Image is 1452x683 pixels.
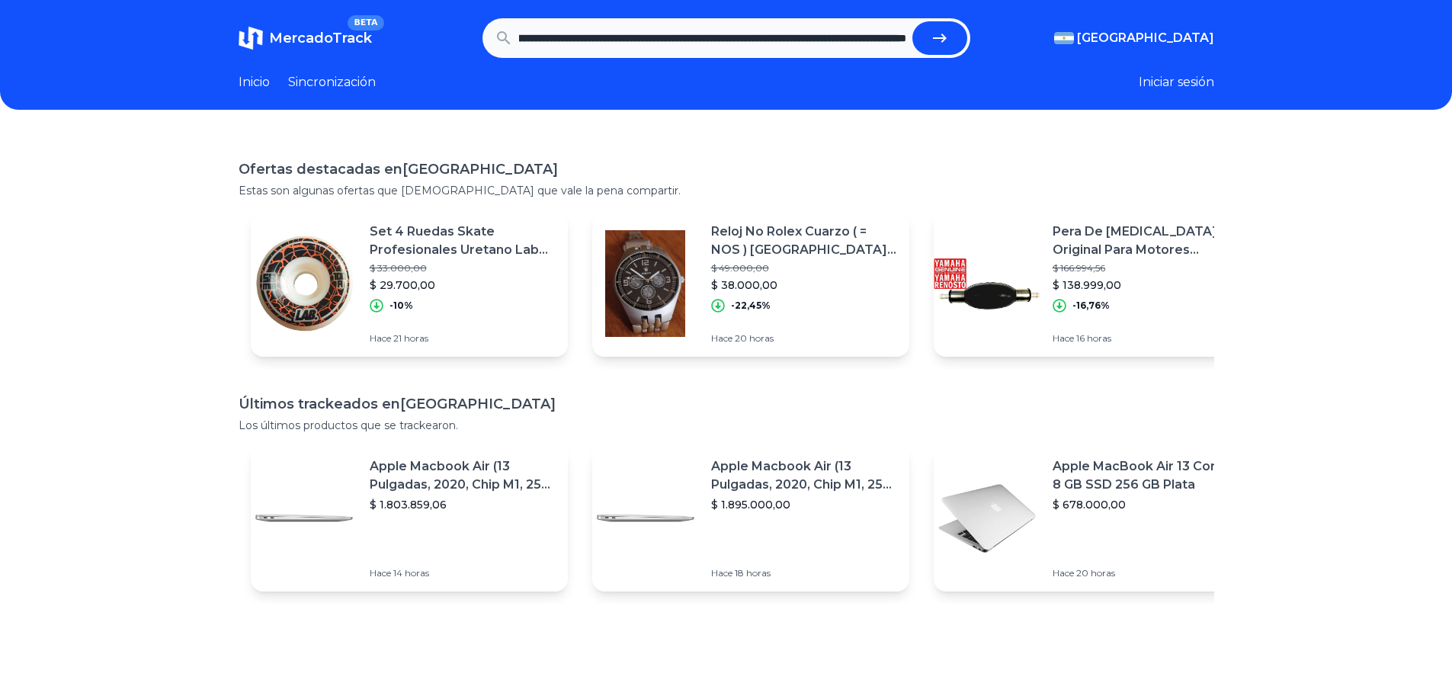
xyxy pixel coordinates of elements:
[389,300,413,311] font: -10%
[1053,332,1074,344] font: Hace
[711,262,769,274] font: $ 49.000,00
[239,26,372,50] a: MercadoTrackBETA
[1053,278,1121,292] font: $ 138.999,00
[735,567,771,579] font: 18 horas
[251,465,357,572] img: Imagen destacada
[239,73,270,91] a: Inicio
[370,332,391,344] font: Hace
[1053,567,1074,579] font: Hace
[934,210,1251,357] a: Imagen destacadaPera De [MEDICAL_DATA] Original Para Motores Yamaha 200hp 4 Tiempos$ 166.994,56$ ...
[393,332,428,344] font: 21 horas
[400,396,556,412] font: [GEOGRAPHIC_DATA]
[1054,32,1074,44] img: Argentina
[288,73,376,91] a: Sincronización
[251,210,568,357] a: Imagen destacadaSet 4 Ruedas Skate Profesionales Uretano Lab Inferno 58mm$ 33.000,00$ 29.700,00-1...
[370,278,435,292] font: $ 29.700,00
[592,230,699,337] img: Imagen destacada
[934,465,1040,572] img: Imagen destacada
[239,161,402,178] font: Ofertas destacadas en
[711,567,732,579] font: Hace
[1076,567,1115,579] font: 20 horas
[402,161,558,178] font: [GEOGRAPHIC_DATA]
[239,26,263,50] img: MercadoTrack
[239,184,681,197] font: Estas son algunas ofertas que [DEMOGRAPHIC_DATA] que vale la pena compartir.
[370,262,427,274] font: $ 33.000,00
[269,30,372,46] font: MercadoTrack
[354,18,377,27] font: BETA
[592,445,909,592] a: Imagen destacadaApple Macbook Air (13 Pulgadas, 2020, Chip M1, 256 Gb De Ssd, 8 Gb De Ram) - Plat...
[370,498,447,511] font: $ 1.803.859,06
[735,332,774,344] font: 20 horas
[370,224,548,275] font: Set 4 Ruedas Skate Profesionales Uretano Lab Inferno 58mm
[1053,262,1105,274] font: $ 166.994,56
[711,224,896,275] font: Reloj No Rolex Cuarzo ( = NOS ) [GEOGRAPHIC_DATA] Colección
[1077,30,1214,45] font: [GEOGRAPHIC_DATA]
[239,396,400,412] font: Últimos trackeados en
[1053,224,1217,275] font: Pera De [MEDICAL_DATA] Original Para Motores Yamaha 200hp 4 Tiempos
[251,230,357,337] img: Imagen destacada
[1072,300,1110,311] font: -16,76%
[1053,459,1239,492] font: Apple MacBook Air 13 Core I5 ​​8 GB SSD 256 GB Plata
[592,465,699,572] img: Imagen destacada
[592,210,909,357] a: Imagen destacadaReloj No Rolex Cuarzo ( = NOS ) [GEOGRAPHIC_DATA] Colección$ 49.000,00$ 38.000,00...
[711,459,892,528] font: Apple Macbook Air (13 Pulgadas, 2020, Chip M1, 256 Gb De Ssd, 8 Gb De Ram) - Plata
[1054,29,1214,47] button: [GEOGRAPHIC_DATA]
[370,459,550,528] font: Apple Macbook Air (13 Pulgadas, 2020, Chip M1, 256 Gb De Ssd, 8 Gb De Ram) - Plata
[1053,498,1126,511] font: $ 678.000,00
[711,332,732,344] font: Hace
[288,75,376,89] font: Sincronización
[239,418,458,432] font: Los últimos productos que se trackearon.
[711,498,790,511] font: $ 1.895.000,00
[1076,332,1111,344] font: 16 horas
[239,75,270,89] font: Inicio
[1139,75,1214,89] font: Iniciar sesión
[934,230,1040,337] img: Imagen destacada
[251,445,568,592] a: Imagen destacadaApple Macbook Air (13 Pulgadas, 2020, Chip M1, 256 Gb De Ssd, 8 Gb De Ram) - Plat...
[1139,73,1214,91] button: Iniciar sesión
[370,567,391,579] font: Hace
[934,445,1251,592] a: Imagen destacadaApple MacBook Air 13 Core I5 ​​8 GB SSD 256 GB Plata$ 678.000,00Hace 20 horas
[731,300,771,311] font: -22,45%
[711,278,777,292] font: $ 38.000,00
[393,567,429,579] font: 14 horas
